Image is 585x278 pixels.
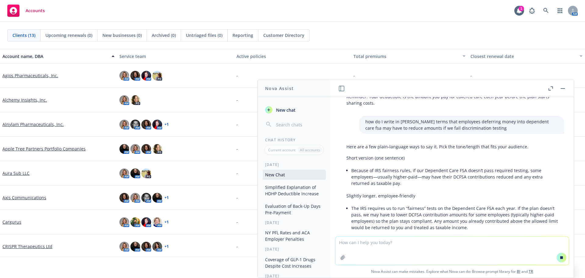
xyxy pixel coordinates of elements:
button: Coverage of GLP-1 Drugs Despite Cost Increases [263,255,326,271]
img: photo [130,120,140,129]
a: TR [529,269,533,274]
img: photo [130,95,140,105]
p: how do I write in [PERSON_NAME] terms that employees deferring money into dependent care fsa may ... [365,118,558,131]
a: + 1 [165,196,169,200]
div: [DATE] [258,162,331,167]
img: photo [130,193,140,203]
img: photo [130,242,140,251]
span: - [353,72,355,79]
button: New Chat [263,170,326,180]
img: photo [141,144,151,154]
img: photo [119,217,129,227]
p: Short version (one sentence) [346,155,558,161]
span: - [236,121,238,128]
a: Axis Communications [2,194,46,201]
div: [DATE] [258,220,331,225]
img: photo [152,71,162,81]
img: photo [152,242,162,251]
span: New businesses (0) [102,32,142,38]
img: photo [141,71,151,81]
img: photo [119,193,129,203]
span: - [236,146,238,152]
span: - [236,243,238,250]
button: Service team [117,49,234,63]
p: Slightly longer, employee‑friendly [346,193,558,199]
a: + 1 [165,220,169,224]
a: Search [540,5,552,17]
button: Total premiums [351,49,468,63]
span: Customer Directory [263,32,304,38]
img: photo [119,71,129,81]
a: Aura Sub LLC [2,170,30,176]
span: Untriaged files (0) [186,32,222,38]
a: Alnylam Pharmaceuticals, Inc. [2,121,64,128]
li: Because of IRS fairness rules, if our Dependent Care FSA doesn’t pass required testing, some empl... [351,166,558,188]
img: photo [130,144,140,154]
a: Alchemy Insights, Inc. [2,97,47,103]
div: Chat History [258,137,331,143]
a: Cargurus [2,219,21,225]
img: photo [141,168,151,178]
div: Account name, DBA [2,53,108,60]
button: Evaluation of Back-Up Days Pre-Payment [263,201,326,218]
img: photo [119,168,129,178]
img: photo [152,193,162,203]
span: Archived (0) [152,32,176,38]
span: New chat [275,107,296,113]
img: photo [141,217,151,227]
img: photo [130,168,140,178]
p: All accounts [300,147,320,153]
div: Active policies [236,53,349,60]
button: Simplified Explanation of HDHP Deductible Increase [263,182,326,199]
img: photo [119,95,129,105]
button: New chat [263,104,326,115]
div: Closest renewal date [470,53,576,60]
a: Apple Tree Partners Portfolio Companies [2,146,86,152]
img: photo [119,242,129,251]
a: + 1 [165,123,169,126]
p: Current account [268,147,296,153]
span: Reporting [232,32,253,38]
img: photo [141,193,151,203]
img: photo [152,217,162,227]
img: photo [130,71,140,81]
span: - [236,170,238,176]
img: photo [152,120,162,129]
a: BI [517,269,520,274]
span: Accounts [26,8,45,13]
span: - [236,72,238,79]
span: - [236,194,238,201]
span: - [236,219,238,225]
input: Search chats [275,120,323,129]
span: - [236,97,238,103]
button: NY PFL Rates and ACA Employer Penalties [263,228,326,244]
img: photo [141,242,151,251]
button: Closest renewal date [468,49,585,63]
img: photo [119,144,129,154]
button: Active policies [234,49,351,63]
a: CRISPR Therapeutics Ltd [2,243,52,250]
div: 1 [519,6,524,11]
p: Here are a few plain‑language ways to say it. Pick the tone/length that fits your audience. [346,143,558,150]
span: - [470,72,472,79]
a: Report a Bug [526,5,538,17]
a: + 1 [165,245,169,248]
a: Accounts [5,2,47,19]
img: photo [119,120,129,129]
li: The IRS requires us to run “fairness” tests on the Dependent Care FSA each year. If the plan does... [351,204,558,232]
span: Upcoming renewals (0) [45,32,92,38]
img: photo [130,217,140,227]
img: photo [141,120,151,129]
div: [DATE] [258,247,331,252]
span: Clients (13) [12,32,35,38]
p: Reminder: Your deductible is the amount you pay for covered care each year before the plan starts... [346,93,558,106]
a: Agios Pharmaceuticals, Inc. [2,72,58,79]
div: Service team [119,53,232,60]
img: photo [152,144,162,154]
a: Switch app [554,5,566,17]
h1: Nova Assist [265,85,294,92]
span: Nova Assist can make mistakes. Explore what Nova can do: Browse prompt library for and [333,265,571,278]
div: Total premiums [353,53,459,60]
